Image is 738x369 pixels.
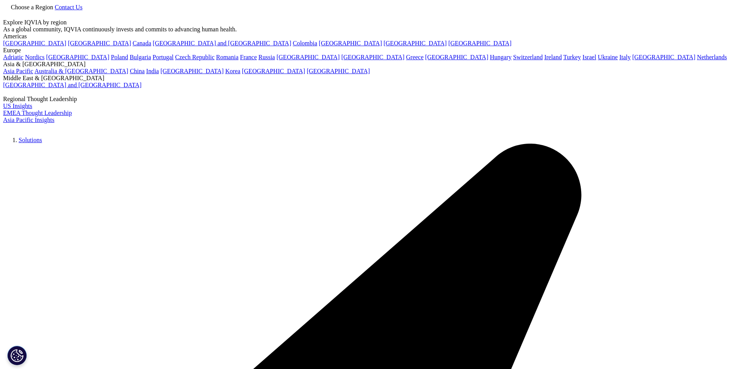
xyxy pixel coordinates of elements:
a: Adriatic [3,54,23,60]
div: Asia & [GEOGRAPHIC_DATA] [3,61,735,68]
div: Explore IQVIA by region [3,19,735,26]
div: Regional Thought Leadership [3,96,735,103]
a: US Insights [3,103,32,109]
a: Nordics [25,54,45,60]
a: Russia [258,54,275,60]
a: [GEOGRAPHIC_DATA] [319,40,382,46]
a: Turkey [563,54,581,60]
div: Middle East & [GEOGRAPHIC_DATA] [3,75,735,82]
a: Switzerland [513,54,542,60]
a: [GEOGRAPHIC_DATA] [307,68,370,74]
a: [GEOGRAPHIC_DATA] [160,68,224,74]
a: Italy [619,54,631,60]
a: [GEOGRAPHIC_DATA] [68,40,131,46]
a: Czech Republic [175,54,215,60]
a: Colombia [293,40,317,46]
a: Asia Pacific [3,68,33,74]
a: Poland [111,54,128,60]
a: Australia & [GEOGRAPHIC_DATA] [34,68,128,74]
a: [GEOGRAPHIC_DATA] [277,54,340,60]
a: Canada [132,40,151,46]
a: India [146,68,159,74]
a: [GEOGRAPHIC_DATA] [448,40,511,46]
a: [GEOGRAPHIC_DATA] [242,68,305,74]
a: Portugal [153,54,174,60]
a: Greece [406,54,423,60]
a: China [130,68,145,74]
a: [GEOGRAPHIC_DATA] [341,54,404,60]
a: [GEOGRAPHIC_DATA] [384,40,447,46]
a: Hungary [490,54,511,60]
div: Europe [3,47,735,54]
a: Contact Us [55,4,83,10]
a: Netherlands [697,54,727,60]
button: Cookies Settings [7,346,27,365]
a: [GEOGRAPHIC_DATA] [3,40,66,46]
a: [GEOGRAPHIC_DATA] [425,54,488,60]
a: Israel [583,54,597,60]
a: Bulgaria [130,54,151,60]
a: [GEOGRAPHIC_DATA] [46,54,109,60]
a: [GEOGRAPHIC_DATA] and [GEOGRAPHIC_DATA] [153,40,291,46]
a: Solutions [19,137,42,143]
a: Ukraine [598,54,618,60]
a: [GEOGRAPHIC_DATA] [632,54,695,60]
a: Romania [216,54,239,60]
a: France [240,54,257,60]
a: EMEA Thought Leadership [3,110,72,116]
a: Ireland [544,54,562,60]
div: Americas [3,33,735,40]
a: Korea [225,68,240,74]
a: [GEOGRAPHIC_DATA] and [GEOGRAPHIC_DATA] [3,82,141,88]
a: Asia Pacific Insights [3,117,54,123]
div: As a global community, IQVIA continuously invests and commits to advancing human health. [3,26,735,33]
span: Choose a Region [11,4,53,10]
